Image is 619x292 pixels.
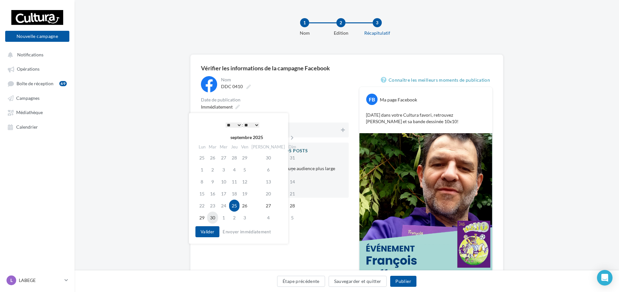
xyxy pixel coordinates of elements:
[220,228,274,236] button: Envoyer immédiatement
[286,188,298,200] td: 21
[286,142,298,152] th: Dim
[17,52,43,57] span: Notifications
[229,200,239,212] td: 25
[218,176,229,188] td: 10
[597,270,613,286] div: Open Intercom Messenger
[197,188,207,200] td: 15
[4,63,71,75] a: Opérations
[239,164,250,176] td: 5
[336,18,345,27] div: 2
[207,212,218,224] td: 30
[356,30,398,36] div: Récapitulatif
[4,92,71,104] a: Campagnes
[250,212,286,224] td: 4
[300,18,309,27] div: 1
[229,212,239,224] td: 2
[207,133,286,142] th: septembre 2025
[4,77,71,89] a: Boîte de réception69
[239,212,250,224] td: 3
[239,176,250,188] td: 12
[218,212,229,224] td: 1
[5,31,69,42] button: Nouvelle campagne
[17,81,53,86] span: Boîte de réception
[207,142,218,152] th: Mar
[373,18,382,27] div: 3
[195,226,219,237] button: Valider
[207,164,218,176] td: 2
[207,188,218,200] td: 16
[250,152,286,164] td: 30
[5,274,69,286] a: L LABEGE
[16,95,40,101] span: Campagnes
[218,164,229,176] td: 3
[250,200,286,212] td: 27
[320,30,362,36] div: Edition
[197,212,207,224] td: 29
[218,188,229,200] td: 17
[218,152,229,164] td: 27
[229,164,239,176] td: 4
[329,276,387,287] button: Sauvegarder et quitter
[250,176,286,188] td: 13
[239,188,250,200] td: 19
[229,152,239,164] td: 28
[381,76,493,84] a: Connaître les meilleurs moments de publication
[390,276,416,287] button: Publier
[197,142,207,152] th: Lun
[286,176,298,188] td: 14
[286,200,298,212] td: 28
[4,49,68,60] button: Notifications
[4,106,71,118] a: Médiathèque
[59,81,67,86] div: 69
[207,200,218,212] td: 23
[197,152,207,164] td: 25
[250,164,286,176] td: 6
[10,277,13,284] span: L
[286,212,298,224] td: 5
[19,277,62,284] p: LABEGE
[221,77,347,82] div: Nom
[286,164,298,176] td: 7
[207,176,218,188] td: 9
[207,152,218,164] td: 26
[17,66,40,72] span: Opérations
[380,97,417,103] div: Ma page Facebook
[239,152,250,164] td: 29
[218,142,229,152] th: Mer
[16,124,38,130] span: Calendrier
[221,84,243,89] span: DDC 0410
[250,188,286,200] td: 20
[210,120,275,130] div: :
[250,142,286,152] th: [PERSON_NAME]
[366,94,378,105] div: FB
[4,121,71,133] a: Calendrier
[229,176,239,188] td: 11
[201,98,349,102] div: Date de publication
[197,176,207,188] td: 8
[284,30,325,36] div: Nom
[201,104,233,110] span: Immédiatement
[218,200,229,212] td: 24
[277,276,325,287] button: Étape précédente
[286,152,298,164] td: 31
[197,200,207,212] td: 22
[16,110,43,115] span: Médiathèque
[201,65,493,71] div: Vérifier les informations de la campagne Facebook
[239,142,250,152] th: Ven
[366,112,486,125] p: [DATE] dans votre Cultura favori, retrouvez [PERSON_NAME] et sa bande dessinée 10x10!
[197,164,207,176] td: 1
[229,188,239,200] td: 18
[239,200,250,212] td: 26
[229,142,239,152] th: Jeu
